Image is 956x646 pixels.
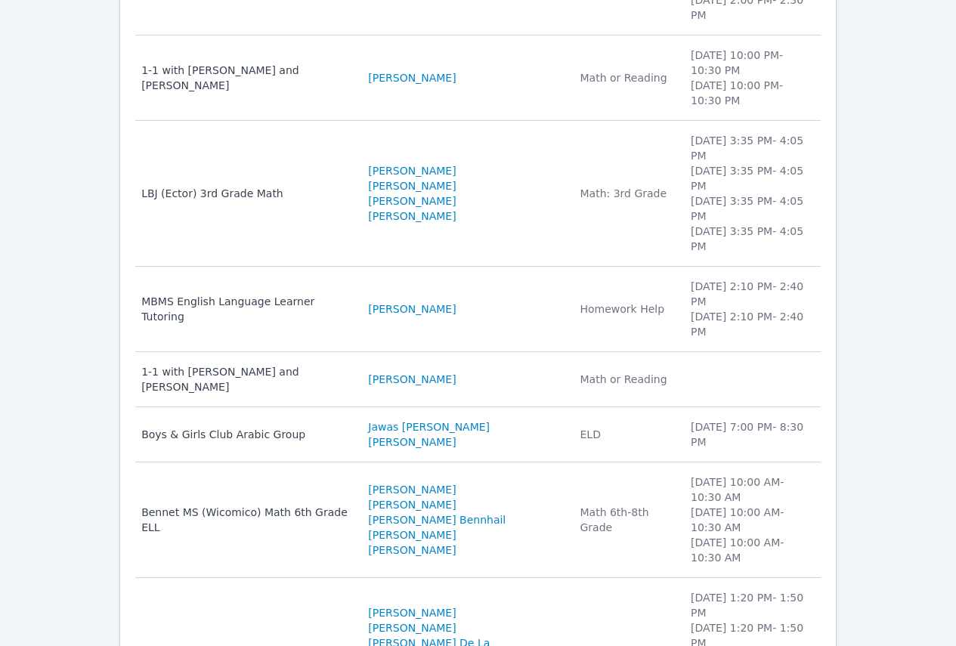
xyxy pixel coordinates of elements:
[368,620,456,635] a: [PERSON_NAME]
[580,301,672,317] div: Homework Help
[691,419,812,450] li: [DATE] 7:00 PM - 8:30 PM
[141,505,350,535] div: Bennet MS (Wicomico) Math 6th Grade ELL
[368,178,456,193] a: [PERSON_NAME]
[691,309,812,339] li: [DATE] 2:10 PM - 2:40 PM
[135,352,821,407] tr: 1-1 with [PERSON_NAME] and [PERSON_NAME][PERSON_NAME]Math or Reading
[135,36,821,121] tr: 1-1 with [PERSON_NAME] and [PERSON_NAME][PERSON_NAME]Math or Reading[DATE] 10:00 PM- 10:30 PM[DAT...
[691,590,812,620] li: [DATE] 1:20 PM - 1:50 PM
[691,535,812,565] li: [DATE] 10:00 AM - 10:30 AM
[691,505,812,535] li: [DATE] 10:00 AM - 10:30 AM
[368,512,562,542] a: [PERSON_NAME] Bennhail [PERSON_NAME]
[368,372,456,387] a: [PERSON_NAME]
[691,133,812,163] li: [DATE] 3:35 PM - 4:05 PM
[141,63,350,93] div: 1-1 with [PERSON_NAME] and [PERSON_NAME]
[368,605,456,620] a: [PERSON_NAME]
[580,70,672,85] div: Math or Reading
[368,193,456,209] a: [PERSON_NAME]
[691,78,812,108] li: [DATE] 10:00 PM - 10:30 PM
[368,497,456,512] a: [PERSON_NAME]
[691,474,812,505] li: [DATE] 10:00 AM - 10:30 AM
[368,163,456,178] a: [PERSON_NAME]
[141,427,350,442] div: Boys & Girls Club Arabic Group
[580,186,672,201] div: Math: 3rd Grade
[368,482,456,497] a: [PERSON_NAME]
[691,48,812,78] li: [DATE] 10:00 PM - 10:30 PM
[141,186,350,201] div: LBJ (Ector) 3rd Grade Math
[135,462,821,578] tr: Bennet MS (Wicomico) Math 6th Grade ELL[PERSON_NAME][PERSON_NAME][PERSON_NAME] Bennhail [PERSON_N...
[691,279,812,309] li: [DATE] 2:10 PM - 2:40 PM
[141,364,350,394] div: 1-1 with [PERSON_NAME] and [PERSON_NAME]
[368,70,456,85] a: [PERSON_NAME]
[580,372,672,387] div: Math or Reading
[135,267,821,352] tr: MBMS English Language Learner Tutoring[PERSON_NAME]Homework Help[DATE] 2:10 PM- 2:40 PM[DATE] 2:1...
[368,434,456,450] a: [PERSON_NAME]
[135,407,821,462] tr: Boys & Girls Club Arabic GroupJawas [PERSON_NAME][PERSON_NAME]ELD[DATE] 7:00 PM- 8:30 PM
[691,224,812,254] li: [DATE] 3:35 PM - 4:05 PM
[368,209,456,224] a: [PERSON_NAME]
[580,505,672,535] div: Math 6th-8th Grade
[368,542,456,558] a: [PERSON_NAME]
[368,301,456,317] a: [PERSON_NAME]
[135,121,821,267] tr: LBJ (Ector) 3rd Grade Math[PERSON_NAME][PERSON_NAME][PERSON_NAME][PERSON_NAME]Math: 3rd Grade[DAT...
[141,294,350,324] div: MBMS English Language Learner Tutoring
[580,427,672,442] div: ELD
[691,193,812,224] li: [DATE] 3:35 PM - 4:05 PM
[368,419,490,434] a: Jawas [PERSON_NAME]
[691,163,812,193] li: [DATE] 3:35 PM - 4:05 PM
